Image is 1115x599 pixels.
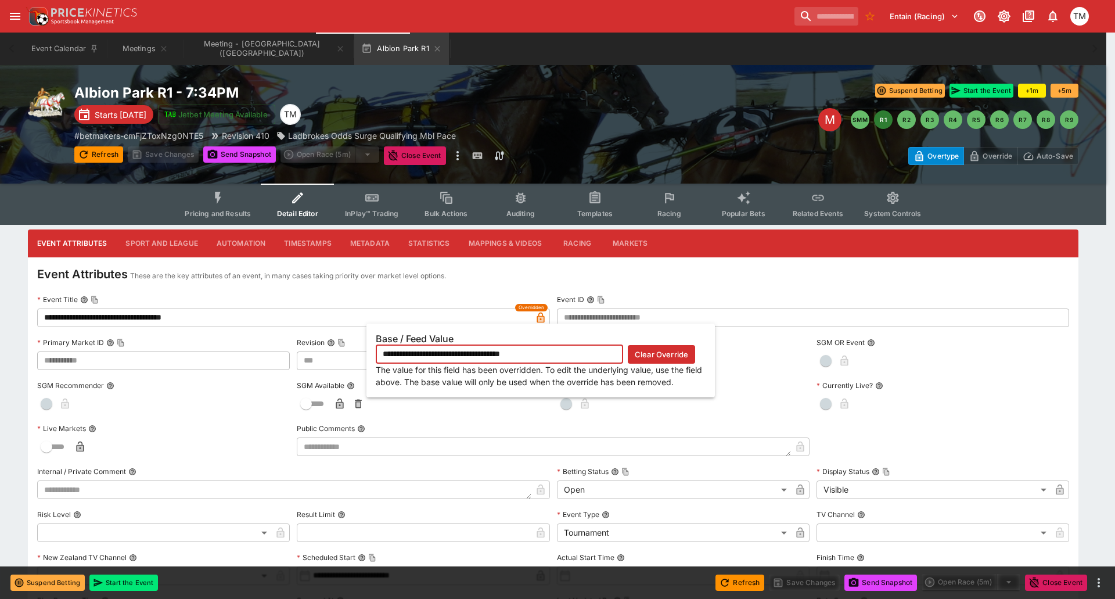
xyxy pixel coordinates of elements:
button: Refresh [74,146,123,163]
button: R8 [1037,110,1055,129]
p: These are the key attributes of an event, in many cases taking priority over market level options. [130,270,446,282]
button: +5m [1051,84,1078,98]
span: Related Events [793,209,843,218]
button: Documentation [1018,6,1039,27]
button: Suspend Betting [10,575,85,591]
button: Meeting - Albion Park (AUS) [185,33,352,65]
h6: Base / Feed Value [376,333,706,345]
button: Event Calendar [24,33,106,65]
nav: pagination navigation [851,110,1078,129]
button: more [1092,576,1106,590]
p: SGM OR Event [817,338,865,347]
button: R5 [967,110,985,129]
p: Display Status [817,467,869,476]
div: Visible [817,480,1051,499]
p: SGM Available [297,381,344,390]
button: Automation [207,229,275,257]
button: Copy To Clipboard [117,339,125,347]
p: Public Comments [297,424,355,433]
button: Close Event [1025,575,1087,591]
span: Templates [577,209,613,218]
button: Select Tenant [883,7,966,26]
span: Overridden [519,304,544,311]
span: Pricing and Results [185,209,251,218]
p: Auto-Save [1037,150,1073,162]
button: Markets [603,229,657,257]
button: Start the Event [89,575,158,591]
span: Auditing [506,209,535,218]
p: Scheduled Start [297,553,355,562]
button: R2 [897,110,916,129]
img: PriceKinetics [51,8,137,17]
p: Ladbrokes Odds Surge Qualifying Mbl Pace [288,130,456,142]
span: InPlay™ Trading [345,209,398,218]
div: Tristan Matheson [1070,7,1089,26]
p: Revision [297,338,325,347]
div: Edit Meeting [818,108,841,131]
img: jetbet-logo.svg [164,109,176,120]
button: Notifications [1042,6,1063,27]
p: Copy To Clipboard [74,130,203,142]
span: Bulk Actions [425,209,467,218]
img: PriceKinetics Logo [26,5,49,28]
p: Starts [DATE] [95,109,146,121]
button: Event Attributes [28,229,116,257]
button: Copy To Clipboard [882,468,890,476]
button: Suspend Betting [875,84,945,98]
button: Mappings & Videos [459,229,552,257]
div: split button [280,146,379,163]
p: Override [983,150,1012,162]
span: Popular Bets [722,209,765,218]
button: SMM [851,110,869,129]
button: Clear Override [628,345,695,364]
button: Statistics [399,229,459,257]
p: Betting Status [557,467,609,476]
div: Open [557,480,791,499]
button: R1 [874,110,893,129]
img: Sportsbook Management [51,19,114,24]
div: Tristan Matheson [280,104,301,125]
p: New Zealand TV Channel [37,553,127,562]
button: Toggle light/dark mode [994,6,1015,27]
button: Racing [551,229,603,257]
p: Live Markets [37,424,86,433]
img: harness_racing.png [28,84,65,121]
button: Start the Event [949,84,1013,98]
div: Event type filters [175,184,930,225]
button: Albion Park R1 [354,33,448,65]
button: Copy To Clipboard [621,468,630,476]
p: TV Channel [817,510,855,519]
button: open drawer [5,6,26,27]
button: Jetbet Meeting Available [158,105,275,124]
span: System Controls [864,209,921,218]
button: R4 [944,110,962,129]
button: No Bookmarks [861,7,879,26]
p: Revision 410 [222,130,269,142]
button: R9 [1060,110,1078,129]
button: Copy To Clipboard [337,339,346,347]
div: Tournament [557,523,791,542]
p: Event Type [557,510,599,519]
button: Meetings [108,33,182,65]
button: Sport and League [116,229,207,257]
button: R7 [1013,110,1032,129]
button: Copy To Clipboard [368,554,376,562]
div: Ladbrokes Odds Surge Qualifying Mbl Pace [276,130,456,142]
button: Send Snapshot [844,575,917,591]
button: Refresh [715,575,764,591]
p: Event ID [557,295,584,304]
div: split button [922,574,1020,590]
input: search [794,7,858,26]
button: more [451,146,465,165]
p: SGM Recommender [37,381,104,390]
span: Racing [657,209,681,218]
button: Connected to PK [969,6,990,27]
p: Primary Market ID [37,338,104,347]
button: R3 [920,110,939,129]
h4: Event Attributes [37,267,128,282]
p: Event Title [37,295,78,304]
button: Timestamps [275,229,341,257]
button: Metadata [341,229,399,257]
button: +1m [1018,84,1046,98]
p: The value for this field has been overridden. To edit the underlying value, use the field above. ... [376,364,706,388]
